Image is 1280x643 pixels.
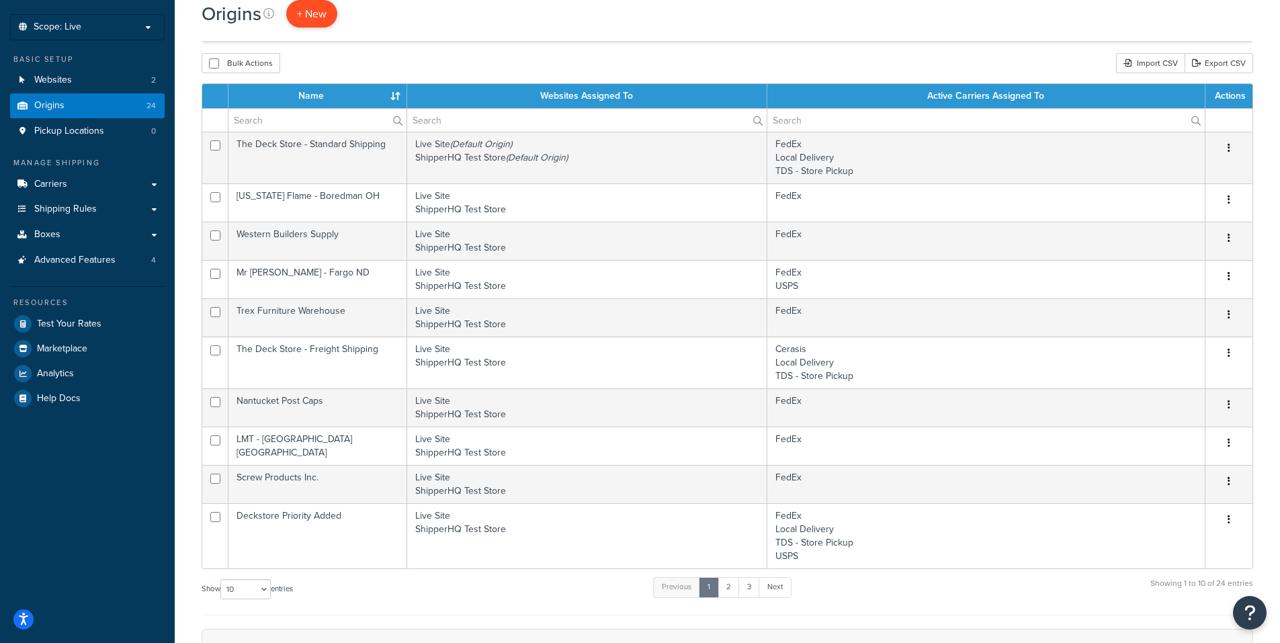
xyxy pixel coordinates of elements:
[228,465,407,503] td: Screw Products Inc.
[767,84,1205,108] th: Active Carriers Assigned To
[10,93,165,118] li: Origins
[407,222,767,260] td: Live Site ShipperHQ Test Store
[759,577,792,597] a: Next
[767,465,1205,503] td: FedEx
[10,361,165,386] a: Analytics
[407,132,767,183] td: Live Site ShipperHQ Test Store
[202,53,280,73] button: Bulk Actions
[146,100,156,112] span: 24
[1233,596,1267,630] button: Open Resource Center
[151,126,156,137] span: 0
[228,84,407,108] th: Name : activate to sort column ascending
[34,229,60,241] span: Boxes
[407,503,767,568] td: Live Site ShipperHQ Test Store
[450,137,512,151] i: (Default Origin)
[767,260,1205,298] td: FedEx USPS
[297,6,327,22] span: + New
[767,222,1205,260] td: FedEx
[407,465,767,503] td: Live Site ShipperHQ Test Store
[10,68,165,93] li: Websites
[407,84,767,108] th: Websites Assigned To
[228,503,407,568] td: Deckstore Priority Added
[10,386,165,411] a: Help Docs
[767,427,1205,465] td: FedEx
[10,119,165,144] li: Pickup Locations
[767,298,1205,337] td: FedEx
[718,577,740,597] a: 2
[1116,53,1185,73] div: Import CSV
[228,260,407,298] td: Mr [PERSON_NAME] - Fargo ND
[202,579,293,599] label: Show entries
[10,172,165,197] a: Carriers
[738,577,760,597] a: 3
[228,183,407,222] td: [US_STATE] Flame - Boredman OH
[10,312,165,336] a: Test Your Rates
[10,119,165,144] a: Pickup Locations 0
[151,255,156,266] span: 4
[10,222,165,247] a: Boxes
[10,337,165,361] a: Marketplace
[34,126,104,137] span: Pickup Locations
[506,151,568,165] i: (Default Origin)
[767,132,1205,183] td: FedEx Local Delivery TDS - Store Pickup
[407,337,767,388] td: Live Site ShipperHQ Test Store
[10,68,165,93] a: Websites 2
[228,388,407,427] td: Nantucket Post Caps
[228,132,407,183] td: The Deck Store - Standard Shipping
[37,393,81,404] span: Help Docs
[1205,84,1252,108] th: Actions
[202,1,261,27] h1: Origins
[228,337,407,388] td: The Deck Store - Freight Shipping
[407,388,767,427] td: Live Site ShipperHQ Test Store
[653,577,700,597] a: Previous
[34,179,67,190] span: Carriers
[151,75,156,86] span: 2
[37,318,101,330] span: Test Your Rates
[10,157,165,169] div: Manage Shipping
[10,197,165,222] a: Shipping Rules
[220,579,271,599] select: Showentries
[407,183,767,222] td: Live Site ShipperHQ Test Store
[34,204,97,215] span: Shipping Rules
[1150,576,1253,605] div: Showing 1 to 10 of 24 entries
[1185,53,1253,73] a: Export CSV
[10,248,165,273] li: Advanced Features
[37,368,74,380] span: Analytics
[10,54,165,65] div: Basic Setup
[767,183,1205,222] td: FedEx
[228,222,407,260] td: Western Builders Supply
[228,298,407,337] td: Trex Furniture Warehouse
[37,343,87,355] span: Marketplace
[10,93,165,118] a: Origins 24
[407,298,767,337] td: Live Site ShipperHQ Test Store
[407,109,767,132] input: Search
[34,22,81,33] span: Scope: Live
[34,255,116,266] span: Advanced Features
[10,248,165,273] a: Advanced Features 4
[10,297,165,308] div: Resources
[407,427,767,465] td: Live Site ShipperHQ Test Store
[34,75,72,86] span: Websites
[34,100,65,112] span: Origins
[228,427,407,465] td: LMT - [GEOGRAPHIC_DATA] [GEOGRAPHIC_DATA]
[407,260,767,298] td: Live Site ShipperHQ Test Store
[767,109,1205,132] input: Search
[699,577,719,597] a: 1
[767,503,1205,568] td: FedEx Local Delivery TDS - Store Pickup USPS
[767,337,1205,388] td: Cerasis Local Delivery TDS - Store Pickup
[767,388,1205,427] td: FedEx
[228,109,407,132] input: Search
